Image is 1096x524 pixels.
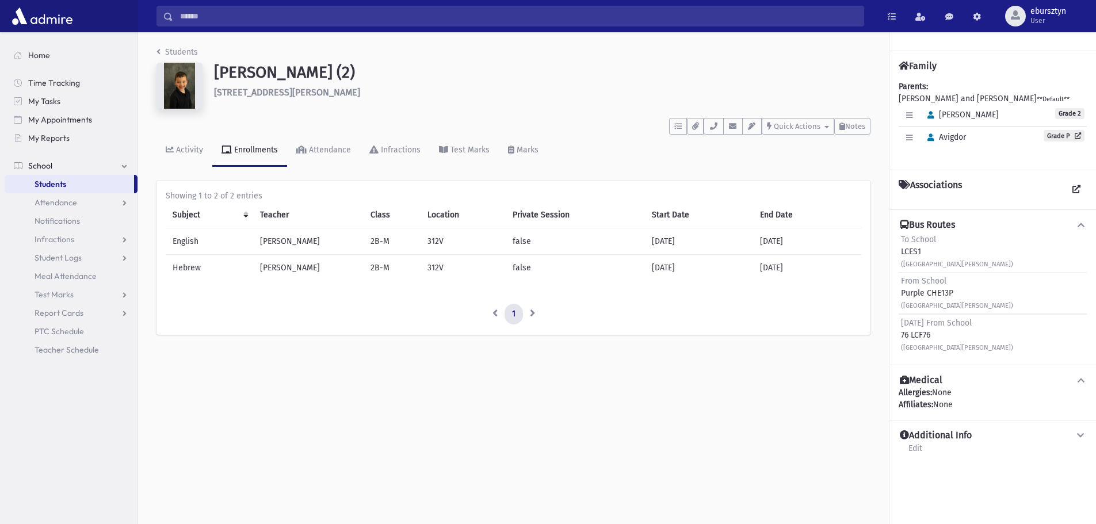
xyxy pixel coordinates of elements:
[360,135,430,167] a: Infractions
[899,374,1087,387] button: Medical
[1055,108,1084,119] span: Grade 2
[899,387,1087,411] div: None
[5,248,138,267] a: Student Logs
[505,304,523,324] a: 1
[5,267,138,285] a: Meal Attendance
[753,228,861,255] td: [DATE]
[287,135,360,167] a: Attendance
[173,6,864,26] input: Search
[900,219,955,231] h4: Bus Routes
[901,318,972,328] span: [DATE] From School
[901,344,1013,351] small: ([GEOGRAPHIC_DATA][PERSON_NAME])
[753,255,861,281] td: [DATE]
[901,317,1013,353] div: 76 LCF76
[253,202,364,228] th: Teacher
[5,110,138,129] a: My Appointments
[845,122,865,131] span: Notes
[753,202,861,228] th: End Date
[5,322,138,341] a: PTC Schedule
[1030,16,1066,25] span: User
[364,228,421,255] td: 2B-M
[166,255,253,281] td: Hebrew
[28,160,52,171] span: School
[834,118,870,135] button: Notes
[421,202,506,228] th: Location
[9,5,75,28] img: AdmirePro
[5,341,138,359] a: Teacher Schedule
[166,228,253,255] td: English
[899,400,933,410] b: Affiliates:
[35,326,84,336] span: PTC Schedule
[364,255,421,281] td: 2B-M
[28,96,60,106] span: My Tasks
[35,345,99,355] span: Teacher Schedule
[35,216,80,226] span: Notifications
[5,92,138,110] a: My Tasks
[499,135,548,167] a: Marks
[5,74,138,92] a: Time Tracking
[307,145,351,155] div: Attendance
[166,190,861,202] div: Showing 1 to 2 of 2 entries
[379,145,421,155] div: Infractions
[900,430,972,442] h4: Additional Info
[774,122,820,131] span: Quick Actions
[899,388,932,397] b: Allergies:
[156,47,198,57] a: Students
[421,255,506,281] td: 312V
[901,302,1013,309] small: ([GEOGRAPHIC_DATA][PERSON_NAME])
[430,135,499,167] a: Test Marks
[1044,130,1084,141] a: Grade P
[35,308,83,318] span: Report Cards
[899,399,1087,411] div: None
[174,145,203,155] div: Activity
[214,63,870,82] h1: [PERSON_NAME] (2)
[762,118,834,135] button: Quick Actions
[901,275,1013,311] div: Purple CHE13P
[899,82,928,91] b: Parents:
[5,175,134,193] a: Students
[35,234,74,244] span: Infractions
[28,114,92,125] span: My Appointments
[35,179,66,189] span: Students
[28,78,80,88] span: Time Tracking
[506,255,646,281] td: false
[448,145,490,155] div: Test Marks
[645,202,753,228] th: Start Date
[5,212,138,230] a: Notifications
[214,87,870,98] h6: [STREET_ADDRESS][PERSON_NAME]
[28,50,50,60] span: Home
[645,255,753,281] td: [DATE]
[908,442,923,462] a: Edit
[232,145,278,155] div: Enrollments
[899,81,1087,160] div: [PERSON_NAME] and [PERSON_NAME]
[5,156,138,175] a: School
[901,261,1013,268] small: ([GEOGRAPHIC_DATA][PERSON_NAME])
[212,135,287,167] a: Enrollments
[1030,7,1066,16] span: ebursztyn
[506,202,646,228] th: Private Session
[35,197,77,208] span: Attendance
[901,235,936,244] span: To School
[506,228,646,255] td: false
[35,289,74,300] span: Test Marks
[645,228,753,255] td: [DATE]
[5,193,138,212] a: Attendance
[922,110,999,120] span: [PERSON_NAME]
[899,179,962,200] h4: Associations
[35,253,82,263] span: Student Logs
[922,132,966,142] span: Avigdor
[5,230,138,248] a: Infractions
[5,285,138,304] a: Test Marks
[35,271,97,281] span: Meal Attendance
[28,133,70,143] span: My Reports
[156,46,198,63] nav: breadcrumb
[900,374,942,387] h4: Medical
[514,145,539,155] div: Marks
[364,202,421,228] th: Class
[901,234,1013,270] div: LCES1
[421,228,506,255] td: 312V
[5,304,138,322] a: Report Cards
[901,276,946,286] span: From School
[899,60,937,71] h4: Family
[899,430,1087,442] button: Additional Info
